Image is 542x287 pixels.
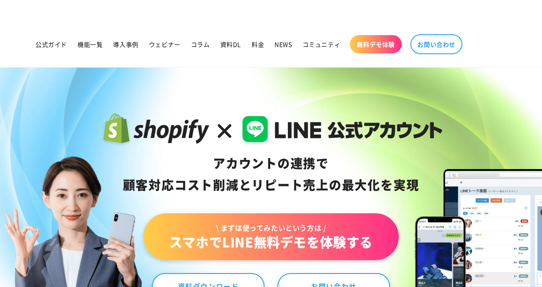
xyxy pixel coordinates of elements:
span: 料金 [252,40,264,48]
a: お問い合わせ [410,34,462,54]
a: 料金 [246,35,269,53]
a: \ まずは使ってみたいという方は /スマホでLINE無料デモを体験する [143,213,399,260]
div: アカウントの連携で 顧客対応コスト削減と リピート売上の 最大化を実現 [100,153,443,196]
span: コミュニティ [303,40,341,48]
a: ウェビナー [144,35,186,53]
a: 無料デモ体験 [350,35,402,53]
span: 無料デモ体験 [357,40,395,48]
a: NEWS [269,35,297,53]
span: 導入事例 [113,40,138,48]
span: お問い合わせ [417,40,455,48]
span: 公式ガイド [35,40,67,48]
a: 資料DL [215,35,246,53]
a: コラム [186,35,215,53]
span: コラム [191,40,210,48]
a: 導入事例 [108,35,143,53]
span: ウェビナー [149,40,181,48]
a: 公式ガイド [30,35,72,53]
a: 機能一覧 [72,35,108,53]
a: コミュニティ [297,35,346,53]
span: \ まずは使ってみたいという方は / [169,223,373,232]
span: NEWS [274,40,292,48]
span: 資料DL [220,40,241,48]
span: 機能一覧 [77,40,103,48]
